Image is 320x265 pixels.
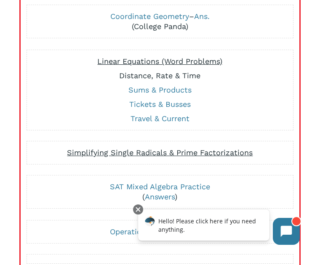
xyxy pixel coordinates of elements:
[110,12,189,21] a: Coordinate Geometry
[194,12,210,21] a: Ans.
[129,203,308,253] iframe: Chatbot
[131,114,189,123] a: Travel & Current
[129,100,191,109] a: Tickets & Busses
[145,192,175,201] a: Answers
[31,182,289,202] p: ( )
[67,148,253,157] u: Simplifying Single Radicals & Prime Factorizations
[128,85,192,94] a: Sums & Products
[97,57,222,66] span: Linear Equations (Word Problems)
[110,227,210,236] a: Operations with Exponents
[110,182,210,191] a: SAT Mixed Algebra Practice
[119,71,200,80] a: Distance, Rate & Time
[31,11,289,32] p: – (College Panda)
